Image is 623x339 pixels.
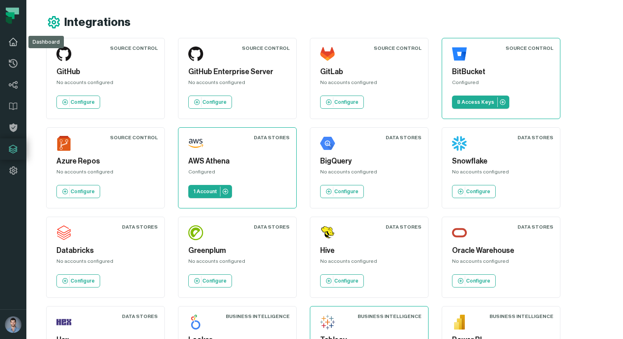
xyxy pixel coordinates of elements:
[334,99,358,105] p: Configure
[5,316,21,333] img: avatar of Ori Machlis
[452,136,467,151] img: Snowflake
[452,245,550,256] h5: Oracle Warehouse
[188,66,286,77] h5: GitHub Enterprise Server
[56,47,71,61] img: GitHub
[358,313,422,320] div: Business Intelligence
[320,168,418,178] div: No accounts configured
[320,225,335,240] img: Hive
[242,45,290,51] div: Source Control
[254,224,290,230] div: Data Stores
[70,278,95,284] p: Configure
[188,96,232,109] a: Configure
[188,185,232,198] a: 1 Account
[320,156,418,167] h5: BigQuery
[452,156,550,167] h5: Snowflake
[202,278,227,284] p: Configure
[56,66,155,77] h5: GitHub
[452,225,467,240] img: Oracle Warehouse
[64,15,131,30] h1: Integrations
[518,224,553,230] div: Data Stores
[193,188,217,195] p: 1 Account
[506,45,553,51] div: Source Control
[452,315,467,330] img: Power BI
[452,185,496,198] a: Configure
[452,96,509,109] a: 8 Access Keys
[518,134,553,141] div: Data Stores
[188,156,286,167] h5: AWS Athena
[188,225,203,240] img: Greenplum
[56,168,155,178] div: No accounts configured
[374,45,422,51] div: Source Control
[457,99,494,105] p: 8 Access Keys
[320,258,418,268] div: No accounts configured
[489,313,553,320] div: Business Intelligence
[110,134,158,141] div: Source Control
[320,315,335,330] img: Tableau
[320,66,418,77] h5: GitLab
[56,245,155,256] h5: Databricks
[56,185,100,198] a: Configure
[466,188,490,195] p: Configure
[56,225,71,240] img: Databricks
[320,274,364,288] a: Configure
[386,134,422,141] div: Data Stores
[188,258,286,268] div: No accounts configured
[56,136,71,151] img: Azure Repos
[452,79,550,89] div: Configured
[56,96,100,109] a: Configure
[110,45,158,51] div: Source Control
[70,188,95,195] p: Configure
[226,313,290,320] div: Business Intelligence
[334,188,358,195] p: Configure
[452,47,467,61] img: BitBucket
[320,96,364,109] a: Configure
[254,134,290,141] div: Data Stores
[466,278,490,284] p: Configure
[56,156,155,167] h5: Azure Repos
[122,224,158,230] div: Data Stores
[334,278,358,284] p: Configure
[188,168,286,178] div: Configured
[188,136,203,151] img: AWS Athena
[452,168,550,178] div: No accounts configured
[56,258,155,268] div: No accounts configured
[122,313,158,320] div: Data Stores
[70,99,95,105] p: Configure
[452,258,550,268] div: No accounts configured
[188,245,286,256] h5: Greenplum
[188,47,203,61] img: GitHub Enterprise Server
[28,36,64,48] div: Dashboard
[320,79,418,89] div: No accounts configured
[202,99,227,105] p: Configure
[56,274,100,288] a: Configure
[188,79,286,89] div: No accounts configured
[320,47,335,61] img: GitLab
[188,315,203,330] img: Looker
[56,79,155,89] div: No accounts configured
[452,274,496,288] a: Configure
[320,136,335,151] img: BigQuery
[320,185,364,198] a: Configure
[452,66,550,77] h5: BitBucket
[386,224,422,230] div: Data Stores
[320,245,418,256] h5: Hive
[188,274,232,288] a: Configure
[56,315,71,330] img: Hex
